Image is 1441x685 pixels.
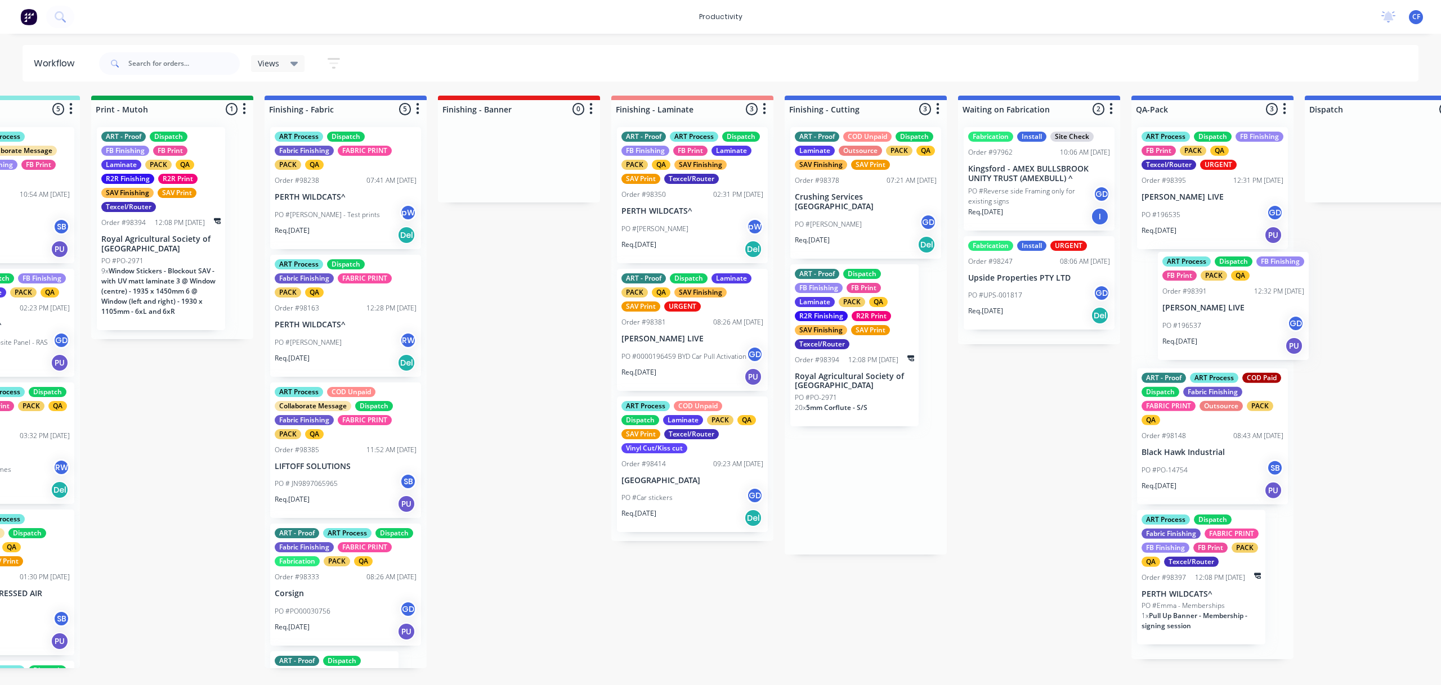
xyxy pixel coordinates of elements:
[1412,12,1420,22] span: CF
[20,8,37,25] img: Factory
[693,8,748,25] div: productivity
[34,57,80,70] div: Workflow
[258,57,279,69] span: Views
[128,52,240,75] input: Search for orders...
